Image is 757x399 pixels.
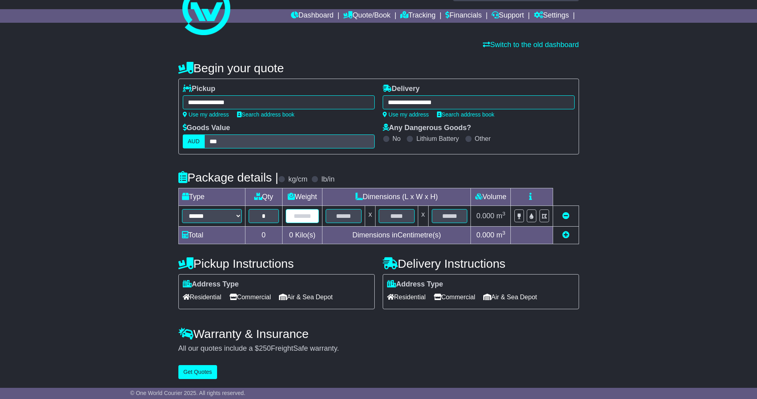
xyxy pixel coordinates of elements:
td: Dimensions (L x W x H) [322,188,471,206]
td: Kilo(s) [282,227,322,244]
span: m [496,212,506,220]
span: Air & Sea Depot [279,291,333,303]
a: Financials [445,9,482,23]
label: Lithium Battery [416,135,459,142]
label: Address Type [387,280,443,289]
span: Residential [387,291,426,303]
td: x [365,206,376,227]
label: lb/in [321,175,334,184]
a: Use my address [383,111,429,118]
a: Use my address [183,111,229,118]
td: Type [178,188,245,206]
a: Switch to the old dashboard [483,41,579,49]
a: Add new item [562,231,569,239]
div: All our quotes include a $ FreightSafe warranty. [178,344,579,353]
label: No [393,135,401,142]
label: kg/cm [288,175,307,184]
label: Delivery [383,85,420,93]
span: m [496,231,506,239]
span: 0.000 [476,231,494,239]
a: Search address book [237,111,294,118]
span: 0 [289,231,293,239]
span: 0.000 [476,212,494,220]
a: Settings [534,9,569,23]
button: Get Quotes [178,365,217,379]
label: Address Type [183,280,239,289]
a: Search address book [437,111,494,118]
h4: Begin your quote [178,61,579,75]
td: x [418,206,428,227]
a: Support [492,9,524,23]
td: Volume [471,188,511,206]
td: Total [178,227,245,244]
h4: Delivery Instructions [383,257,579,270]
label: Pickup [183,85,215,93]
label: Other [475,135,491,142]
td: Weight [282,188,322,206]
span: Air & Sea Depot [483,291,537,303]
td: Dimensions in Centimetre(s) [322,227,471,244]
h4: Warranty & Insurance [178,327,579,340]
a: Quote/Book [343,9,390,23]
h4: Package details | [178,171,279,184]
label: AUD [183,134,205,148]
td: Qty [245,188,282,206]
sup: 3 [502,211,506,217]
span: Commercial [229,291,271,303]
span: © One World Courier 2025. All rights reserved. [130,390,245,396]
label: Any Dangerous Goods? [383,124,471,132]
h4: Pickup Instructions [178,257,375,270]
sup: 3 [502,230,506,236]
a: Dashboard [291,9,334,23]
label: Goods Value [183,124,230,132]
span: Residential [183,291,221,303]
td: 0 [245,227,282,244]
span: 250 [259,344,271,352]
span: Commercial [434,291,475,303]
a: Remove this item [562,212,569,220]
a: Tracking [400,9,435,23]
